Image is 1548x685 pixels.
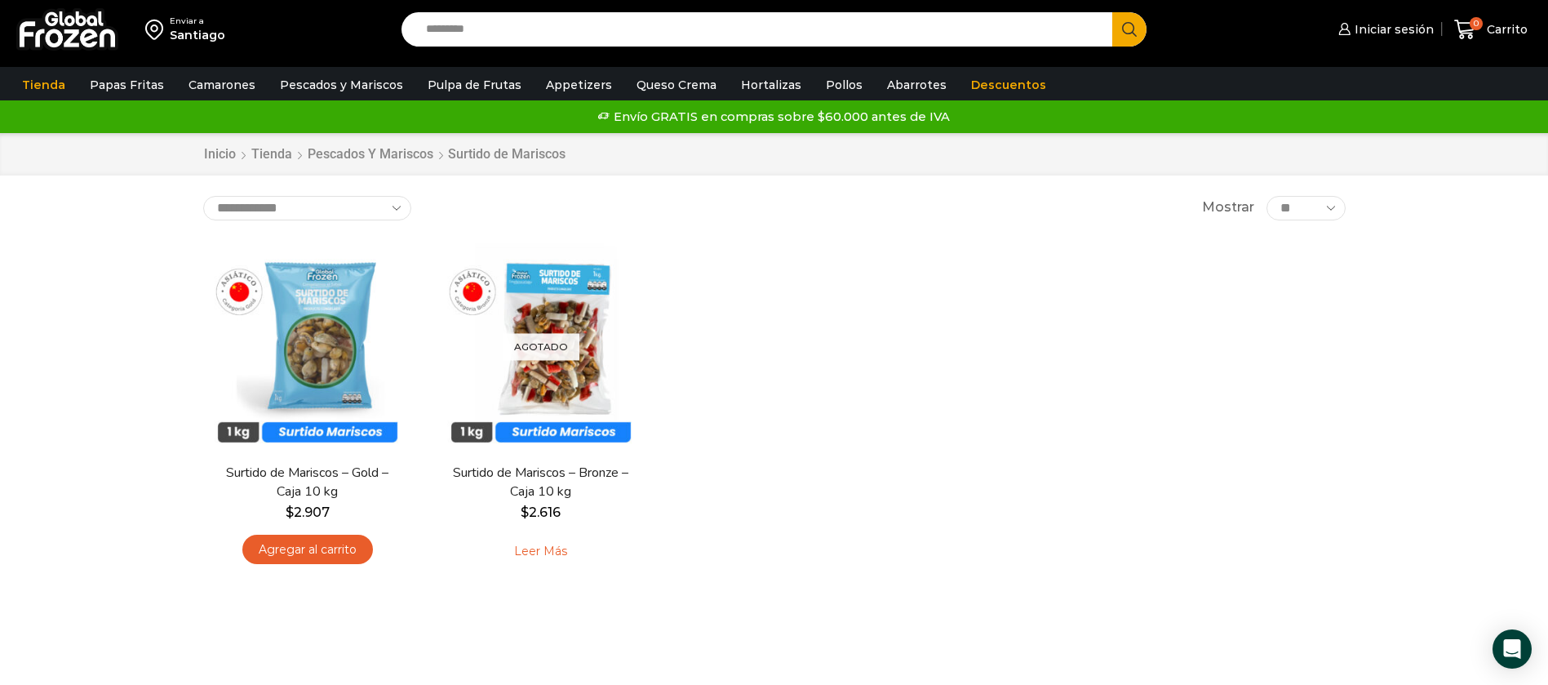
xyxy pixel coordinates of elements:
a: Pulpa de Frutas [419,69,530,100]
bdi: 2.907 [286,505,330,520]
a: Pescados y Mariscos [307,145,434,164]
p: Agotado [503,333,579,360]
span: $ [521,505,529,520]
select: Pedido de la tienda [203,196,411,220]
span: Carrito [1483,21,1528,38]
div: Enviar a [170,16,225,27]
a: Abarrotes [879,69,955,100]
a: Leé más sobre “Surtido de Mariscos - Bronze - Caja 10 kg” [489,535,592,569]
a: Tienda [251,145,293,164]
div: Open Intercom Messenger [1493,629,1532,669]
a: Pescados y Mariscos [272,69,411,100]
div: Santiago [170,27,225,43]
span: Mostrar [1202,198,1254,217]
a: Iniciar sesión [1334,13,1434,46]
a: Surtido de Mariscos – Bronze – Caja 10 kg [446,464,634,501]
a: Pollos [818,69,871,100]
a: Inicio [203,145,237,164]
a: Appetizers [538,69,620,100]
span: $ [286,505,294,520]
a: 0 Carrito [1450,11,1532,49]
a: Surtido de Mariscos – Gold – Caja 10 kg [213,464,401,501]
a: Tienda [14,69,73,100]
a: Hortalizas [733,69,809,100]
bdi: 2.616 [521,505,561,520]
h1: Surtido de Mariscos [448,146,566,162]
button: Search button [1112,12,1147,47]
span: 0 [1470,17,1483,30]
a: Camarones [180,69,264,100]
nav: Breadcrumb [203,145,566,164]
a: Papas Fritas [82,69,172,100]
a: Queso Crema [628,69,725,100]
span: Iniciar sesión [1351,21,1434,38]
img: address-field-icon.svg [145,16,170,43]
a: Agregar al carrito: “Surtido de Mariscos - Gold - Caja 10 kg” [242,535,373,565]
a: Descuentos [963,69,1054,100]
